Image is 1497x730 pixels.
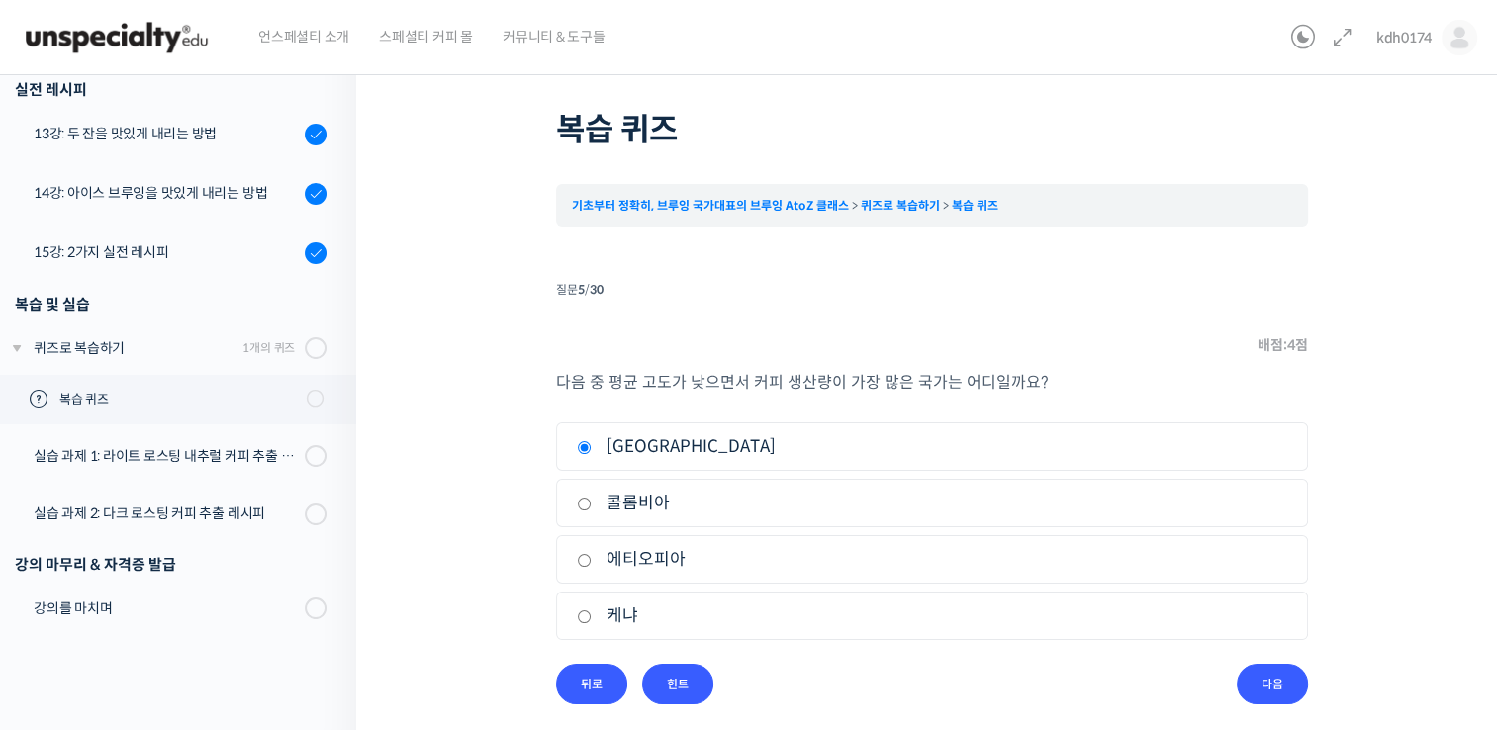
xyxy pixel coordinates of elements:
input: 힌트 [642,664,713,704]
a: 대화 [131,566,255,615]
div: 15강: 2가지 실전 레시피 [34,241,299,263]
span: 대화 [181,596,205,612]
input: [GEOGRAPHIC_DATA] [577,441,592,454]
input: 콜롬비아 [577,498,592,510]
h1: 복습 퀴즈 [556,111,1308,148]
div: 강의를 마치며 [34,597,299,619]
div: 복습 및 실습 [15,291,327,318]
div: 질문 / [556,276,1308,303]
label: [GEOGRAPHIC_DATA] [577,433,1287,460]
label: 케냐 [577,602,1287,629]
a: 복습 퀴즈 [952,198,998,213]
span: 홈 [62,595,74,611]
span: kdh0174 [1376,29,1432,46]
input: 에티오피아 [577,554,592,567]
span: 30 [590,282,604,297]
div: 실습 과제 2: 다크 로스팅 커피 추출 레시피 [34,502,299,524]
label: 콜롬비아 [577,490,1287,516]
div: 1개의 퀴즈 [242,338,295,357]
span: 설정 [306,595,329,611]
div: 13강: 두 잔을 맛있게 내리는 방법 [34,123,299,144]
span: 복습 퀴즈 [59,390,294,410]
a: 홈 [6,566,131,615]
span: 배점: 점 [1258,332,1308,359]
div: 강의 마무리 & 자격증 발급 [15,551,327,578]
div: 실습 과제 1: 라이트 로스팅 내추럴 커피 추출 레시피 [34,445,299,467]
div: 실전 레시피 [15,76,327,103]
input: 뒤로 [556,664,627,704]
span: 다음 중 평균 고도가 낮으면서 커피 생산량이 가장 많은 국가는 어디일까요? [556,372,1049,393]
label: 에티오피아 [577,546,1287,573]
input: 케냐 [577,610,592,623]
a: 설정 [255,566,380,615]
input: 다음 [1237,664,1308,704]
div: 14강: 아이스 브루잉을 맛있게 내리는 방법 [34,182,299,204]
span: 4 [1287,336,1295,354]
a: 퀴즈로 복습하기 [861,198,940,213]
div: 퀴즈로 복습하기 [34,337,236,359]
span: 5 [578,282,585,297]
a: 기초부터 정확히, 브루잉 국가대표의 브루잉 AtoZ 클래스 [572,198,849,213]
